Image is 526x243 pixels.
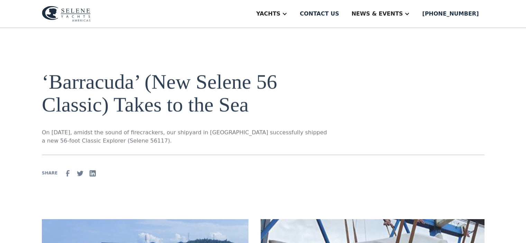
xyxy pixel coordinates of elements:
img: Linkedin [89,169,97,177]
div: Contact us [300,10,339,18]
div: [PHONE_NUMBER] [422,10,479,18]
h1: ‘Barracuda’ (New Selene 56 Classic) Takes to the Sea [42,71,330,116]
div: News & EVENTS [351,10,403,18]
img: Twitter [76,169,84,177]
img: logo [42,6,91,22]
div: Yachts [256,10,280,18]
div: SHARE [42,170,57,176]
p: On [DATE], amidst the sound of firecrackers, our shipyard in [GEOGRAPHIC_DATA] successfully shipp... [42,129,330,145]
img: facebook [64,169,72,177]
